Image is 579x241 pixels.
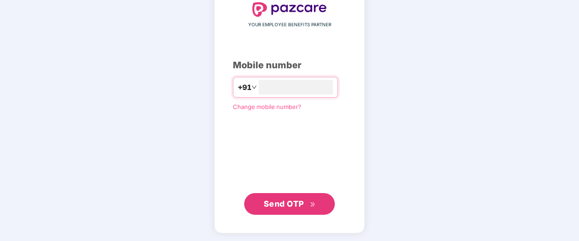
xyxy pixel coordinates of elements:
span: YOUR EMPLOYEE BENEFITS PARTNER [248,21,331,28]
span: double-right [310,202,316,208]
div: Mobile number [233,58,346,72]
img: logo [252,2,327,17]
span: down [251,85,257,90]
span: Send OTP [264,199,304,208]
button: Send OTPdouble-right [244,193,335,215]
a: Change mobile number? [233,103,301,110]
span: +91 [238,82,251,93]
